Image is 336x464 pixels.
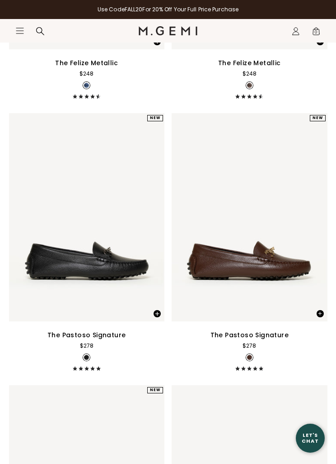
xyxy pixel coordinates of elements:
[47,330,126,340] div: The Pastoso Signature
[247,83,252,88] img: v_7385131909179_SWATCH_50x.jpg
[9,113,165,321] img: The Pastoso Signature
[139,26,198,35] img: M.Gemi
[312,29,321,38] span: 0
[125,5,143,13] strong: FALL20
[172,113,327,321] img: The Pastoso Signature
[147,115,163,121] div: NEW
[9,113,165,371] a: The Pastoso Signature$278
[79,69,93,78] div: $248
[172,113,327,371] a: The Pastoso Signature$278
[243,341,256,350] div: $278
[247,355,252,360] img: v_7387852046395_SWATCH_50x.jpg
[84,355,89,360] img: v_7387852013627_SWATCH_50x.jpg
[243,69,257,78] div: $248
[218,57,281,68] div: The Felize Metallic
[80,341,93,350] div: $278
[310,115,326,121] div: NEW
[147,387,163,393] div: NEW
[296,432,325,444] div: Let's Chat
[210,330,289,340] div: The Pastoso Signature
[84,83,89,88] img: v_7385131974715_SWATCH_50x.jpg
[55,57,118,68] div: The Felize Metallic
[15,26,24,35] button: Open site menu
